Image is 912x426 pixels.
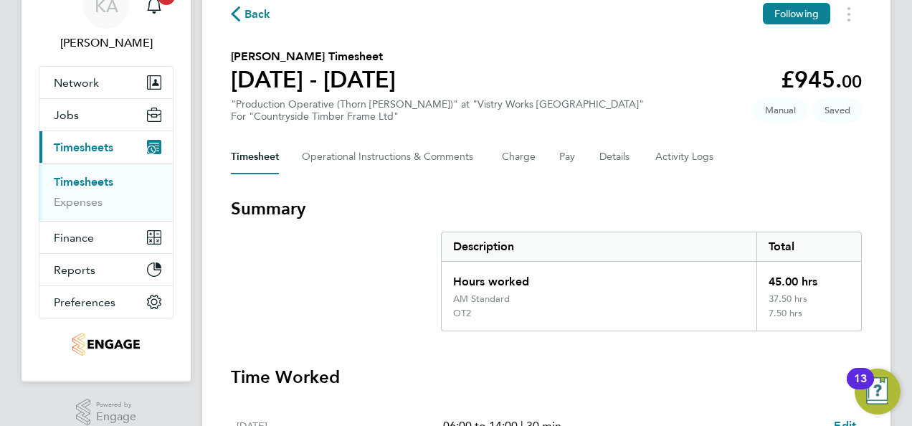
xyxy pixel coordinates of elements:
[39,34,174,52] span: Kerry Asawla
[842,71,862,92] span: 00
[54,195,103,209] a: Expenses
[813,98,862,122] span: This timesheet is Saved.
[559,140,576,174] button: Pay
[244,6,271,23] span: Back
[756,232,861,261] div: Total
[453,293,510,305] div: AM Standard
[54,76,99,90] span: Network
[756,308,861,331] div: 7.50 hrs
[231,366,862,389] h3: Time Worked
[231,48,396,65] h2: [PERSON_NAME] Timesheet
[774,7,819,20] span: Following
[96,411,136,423] span: Engage
[763,3,830,24] button: Following
[96,399,136,411] span: Powered by
[39,333,174,356] a: Go to home page
[442,262,756,293] div: Hours worked
[54,231,94,245] span: Finance
[54,141,113,154] span: Timesheets
[599,140,632,174] button: Details
[231,140,279,174] button: Timesheet
[39,254,173,285] button: Reports
[781,66,862,93] app-decimal: £945.
[231,98,644,123] div: "Production Operative (Thorn [PERSON_NAME])" at "Vistry Works [GEOGRAPHIC_DATA]"
[854,379,867,397] div: 13
[39,222,173,253] button: Finance
[39,67,173,98] button: Network
[231,110,644,123] div: For "Countryside Timber Frame Ltd"
[231,5,271,23] button: Back
[756,262,861,293] div: 45.00 hrs
[453,308,471,319] div: OT2
[302,140,479,174] button: Operational Instructions & Comments
[39,163,173,221] div: Timesheets
[76,399,137,426] a: Powered byEngage
[54,175,113,189] a: Timesheets
[54,263,95,277] span: Reports
[836,3,862,25] button: Timesheets Menu
[39,286,173,318] button: Preferences
[231,197,862,220] h3: Summary
[442,232,756,261] div: Description
[655,140,716,174] button: Activity Logs
[54,108,79,122] span: Jobs
[54,295,115,309] span: Preferences
[855,369,901,415] button: Open Resource Center, 13 new notifications
[756,293,861,308] div: 37.50 hrs
[754,98,807,122] span: This timesheet was manually created.
[441,232,862,331] div: Summary
[39,131,173,163] button: Timesheets
[231,65,396,94] h1: [DATE] - [DATE]
[39,99,173,131] button: Jobs
[502,140,536,174] button: Charge
[72,333,139,356] img: thornbaker-logo-retina.png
